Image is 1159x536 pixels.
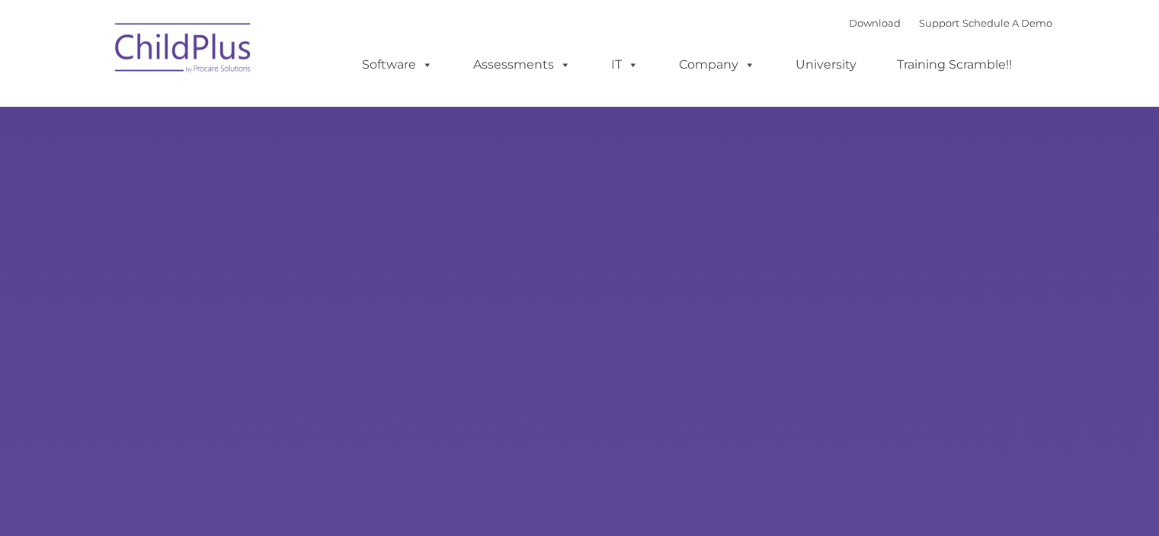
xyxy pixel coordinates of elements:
[107,12,260,88] img: ChildPlus by Procare Solutions
[347,50,448,80] a: Software
[664,50,770,80] a: Company
[780,50,872,80] a: University
[962,17,1052,29] a: Schedule A Demo
[596,50,654,80] a: IT
[849,17,1052,29] font: |
[882,50,1027,80] a: Training Scramble!!
[919,17,959,29] a: Support
[458,50,586,80] a: Assessments
[849,17,901,29] a: Download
